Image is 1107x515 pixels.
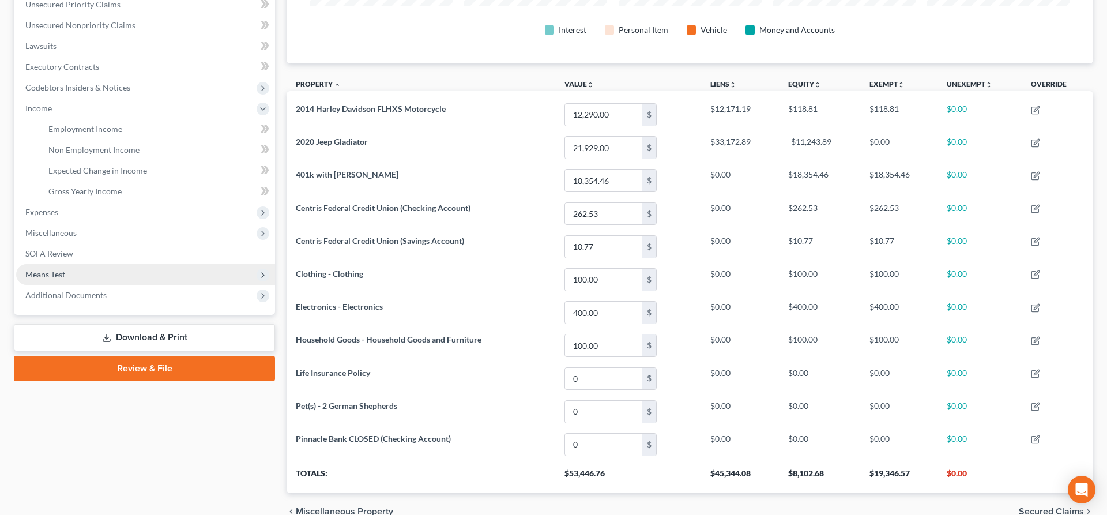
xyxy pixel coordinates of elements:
[39,119,275,140] a: Employment Income
[642,334,656,356] div: $
[985,81,992,88] i: unfold_more
[701,362,778,395] td: $0.00
[701,428,778,461] td: $0.00
[779,230,860,263] td: $10.77
[39,181,275,202] a: Gross Yearly Income
[296,269,363,279] span: Clothing - Clothing
[565,137,642,159] input: 0.00
[779,98,860,131] td: $118.81
[937,164,1022,197] td: $0.00
[937,296,1022,329] td: $0.00
[779,296,860,329] td: $400.00
[39,140,275,160] a: Non Employment Income
[14,356,275,381] a: Review & File
[701,98,778,131] td: $12,171.19
[937,263,1022,296] td: $0.00
[937,428,1022,461] td: $0.00
[48,166,147,175] span: Expected Change in Income
[759,24,835,36] div: Money and Accounts
[296,434,451,443] span: Pinnacle Bank CLOSED (Checking Account)
[701,263,778,296] td: $0.00
[25,269,65,279] span: Means Test
[860,461,937,493] th: $19,346.57
[729,81,736,88] i: unfold_more
[642,401,656,423] div: $
[779,131,860,164] td: -$11,243.89
[779,362,860,395] td: $0.00
[860,98,937,131] td: $118.81
[779,329,860,362] td: $100.00
[25,82,130,92] span: Codebtors Insiders & Notices
[642,302,656,324] div: $
[642,137,656,159] div: $
[565,269,642,291] input: 0.00
[937,131,1022,164] td: $0.00
[860,428,937,461] td: $0.00
[296,170,398,179] span: 401k with [PERSON_NAME]
[937,197,1022,230] td: $0.00
[779,461,860,493] th: $8,102.68
[16,243,275,264] a: SOFA Review
[565,170,642,191] input: 0.00
[701,24,727,36] div: Vehicle
[39,160,275,181] a: Expected Change in Income
[779,164,860,197] td: $18,354.46
[25,41,57,51] span: Lawsuits
[779,263,860,296] td: $100.00
[860,329,937,362] td: $100.00
[619,24,668,36] div: Personal Item
[296,401,397,411] span: Pet(s) - 2 German Shepherds
[555,461,701,493] th: $53,446.76
[25,290,107,300] span: Additional Documents
[860,362,937,395] td: $0.00
[701,461,778,493] th: $45,344.08
[14,324,275,351] a: Download & Print
[1068,476,1095,503] div: Open Intercom Messenger
[564,80,594,88] a: Valueunfold_more
[642,104,656,126] div: $
[587,81,594,88] i: unfold_more
[860,164,937,197] td: $18,354.46
[565,203,642,225] input: 0.00
[788,80,821,88] a: Equityunfold_more
[947,80,992,88] a: Unexemptunfold_more
[16,57,275,77] a: Executory Contracts
[642,236,656,258] div: $
[565,334,642,356] input: 0.00
[48,145,140,155] span: Non Employment Income
[1022,73,1093,99] th: Override
[937,329,1022,362] td: $0.00
[779,428,860,461] td: $0.00
[16,15,275,36] a: Unsecured Nonpriority Claims
[296,203,470,213] span: Centris Federal Credit Union (Checking Account)
[701,230,778,263] td: $0.00
[565,104,642,126] input: 0.00
[296,137,368,146] span: 2020 Jeep Gladiator
[287,461,555,493] th: Totals:
[296,236,464,246] span: Centris Federal Credit Union (Savings Account)
[779,197,860,230] td: $262.53
[642,269,656,291] div: $
[779,395,860,428] td: $0.00
[701,197,778,230] td: $0.00
[565,434,642,456] input: 0.00
[701,131,778,164] td: $33,172.89
[869,80,905,88] a: Exemptunfold_more
[296,104,446,114] span: 2014 Harley Davidson FLHXS Motorcycle
[565,302,642,324] input: 0.00
[296,80,341,88] a: Property expand_less
[25,20,135,30] span: Unsecured Nonpriority Claims
[25,228,77,238] span: Miscellaneous
[642,170,656,191] div: $
[25,103,52,113] span: Income
[296,368,370,378] span: Life Insurance Policy
[565,401,642,423] input: 0.00
[559,24,586,36] div: Interest
[565,368,642,390] input: 0.00
[25,207,58,217] span: Expenses
[937,98,1022,131] td: $0.00
[898,81,905,88] i: unfold_more
[860,296,937,329] td: $400.00
[25,249,73,258] span: SOFA Review
[565,236,642,258] input: 0.00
